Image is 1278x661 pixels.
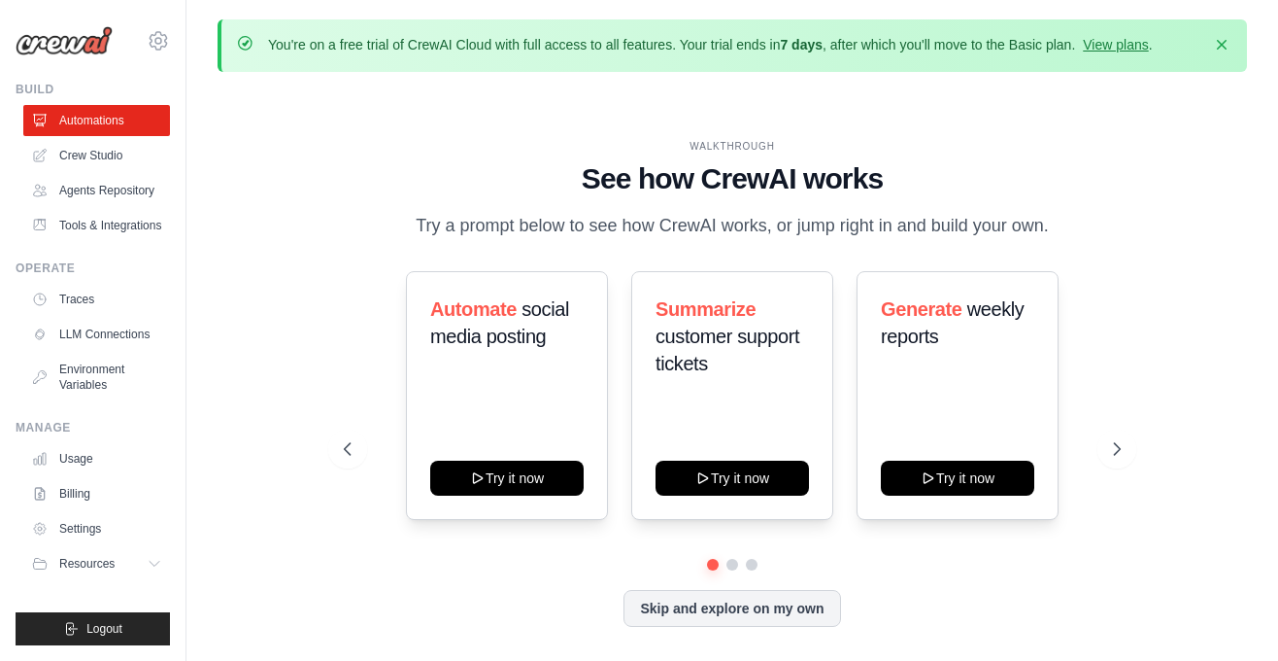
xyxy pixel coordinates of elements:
[881,461,1034,496] button: Try it now
[16,26,113,55] img: Logo
[268,35,1153,54] p: You're on a free trial of CrewAI Cloud with full access to all features. Your trial ends in , aft...
[430,298,517,320] span: Automate
[780,37,823,52] strong: 7 days
[656,298,756,320] span: Summarize
[23,284,170,315] a: Traces
[59,556,115,572] span: Resources
[23,513,170,544] a: Settings
[881,298,962,320] span: Generate
[23,210,170,241] a: Tools & Integrations
[344,139,1121,154] div: WALKTHROUGH
[623,590,840,627] button: Skip and explore on my own
[23,354,170,400] a: Environment Variables
[16,82,170,97] div: Build
[430,461,584,496] button: Try it now
[86,621,122,637] span: Logout
[656,326,799,374] span: customer support tickets
[23,105,170,136] a: Automations
[16,420,170,435] div: Manage
[23,478,170,509] a: Billing
[406,212,1059,240] p: Try a prompt below to see how CrewAI works, or jump right in and build your own.
[16,261,170,276] div: Operate
[23,140,170,171] a: Crew Studio
[1083,37,1148,52] a: View plans
[23,175,170,206] a: Agents Repository
[23,548,170,579] button: Resources
[16,612,170,645] button: Logout
[23,443,170,474] a: Usage
[1181,568,1278,661] iframe: Chat Widget
[344,161,1121,196] h1: See how CrewAI works
[23,319,170,350] a: LLM Connections
[656,461,809,496] button: Try it now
